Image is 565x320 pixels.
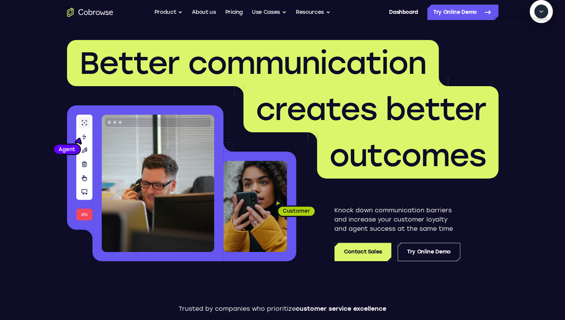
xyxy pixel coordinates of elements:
img: A customer holding their phone [223,161,287,252]
button: Resources [296,5,330,20]
a: Try Online Demo [427,5,498,20]
span: customer service excellence [296,305,386,312]
a: About us [192,5,216,20]
a: Pricing [225,5,243,20]
a: Try Online Demo [397,243,460,261]
span: creates better [256,91,486,128]
a: Go to the home page [67,8,113,17]
span: outcomes [329,137,486,174]
a: Dashboard [389,5,418,20]
a: Contact Sales [334,243,391,261]
span: Better communication [79,45,426,82]
img: A customer support agent talking on the phone [102,115,214,252]
p: Knock down communication barriers and increase your customer loyalty and agent success at the sam... [334,206,460,233]
button: Use Cases [252,5,287,20]
button: Product [154,5,183,20]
